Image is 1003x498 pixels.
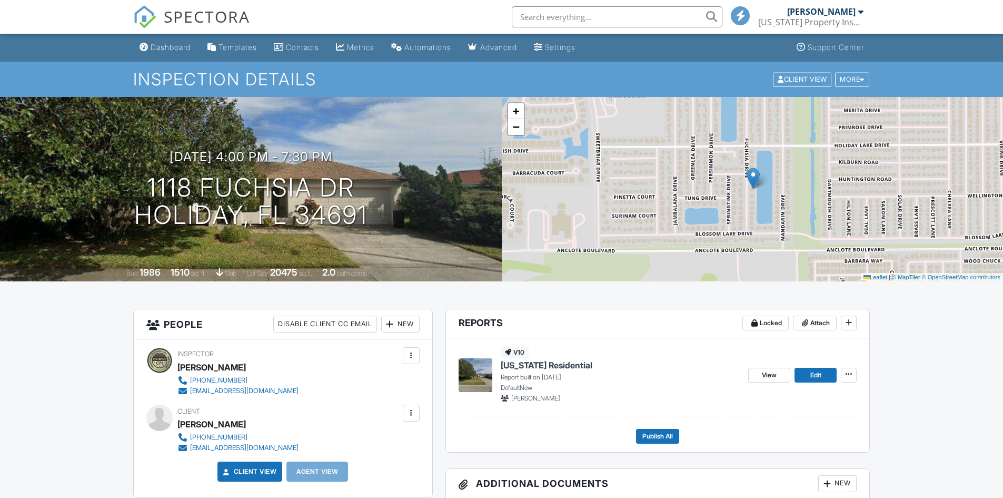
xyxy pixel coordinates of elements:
span: slab [225,269,236,277]
a: Settings [530,38,580,57]
h3: People [134,309,432,339]
a: [PHONE_NUMBER] [177,432,299,443]
div: [PERSON_NAME] [177,416,246,432]
span: SPECTORA [164,5,250,27]
div: Florida Property Inspections, Inc. [758,17,863,27]
a: © MapTiler [892,274,920,280]
div: Disable Client CC Email [273,316,377,333]
div: 1986 [140,267,161,278]
span: Lot Size [246,269,269,277]
span: Inspector [177,350,214,358]
a: [EMAIL_ADDRESS][DOMAIN_NAME] [177,386,299,396]
a: Dashboard [135,38,195,57]
a: Advanced [464,38,521,57]
input: Search everything... [512,6,722,27]
span: Built [126,269,138,277]
h3: [DATE] 4:00 pm - 7:30 pm [170,150,332,164]
span: sq.ft. [299,269,312,277]
div: Settings [545,43,575,52]
div: More [835,72,869,86]
h1: Inspection Details [133,70,870,89]
div: [PERSON_NAME] [787,6,856,17]
a: Templates [203,38,261,57]
div: Support Center [808,43,864,52]
a: Leaflet [863,274,887,280]
a: Client View [221,466,277,477]
a: Metrics [332,38,379,57]
span: bathrooms [337,269,367,277]
div: 20475 [270,267,297,278]
a: Automations (Basic) [387,38,455,57]
a: Zoom in [508,103,524,119]
span: Client [177,407,200,415]
div: New [381,316,420,333]
div: Advanced [480,43,517,52]
div: Dashboard [151,43,191,52]
div: [PERSON_NAME] [177,359,246,375]
span: − [512,120,519,133]
a: [PHONE_NUMBER] [177,375,299,386]
a: Client View [772,75,834,83]
div: Templates [219,43,257,52]
a: Contacts [270,38,323,57]
div: Automations [404,43,451,52]
div: [EMAIL_ADDRESS][DOMAIN_NAME] [190,387,299,395]
div: [EMAIL_ADDRESS][DOMAIN_NAME] [190,444,299,452]
div: 2.0 [322,267,335,278]
img: The Best Home Inspection Software - Spectora [133,5,156,28]
div: New [818,475,857,492]
div: [PHONE_NUMBER] [190,376,247,385]
div: [PHONE_NUMBER] [190,433,247,442]
div: Contacts [286,43,319,52]
a: Support Center [792,38,868,57]
span: sq. ft. [191,269,206,277]
div: 1510 [171,267,190,278]
div: Client View [773,72,831,86]
h1: 1118 Fuchsia Dr Holiday, FL 34691 [134,174,368,230]
div: Metrics [347,43,374,52]
img: Marker [747,168,760,189]
a: SPECTORA [133,14,250,36]
a: Zoom out [508,119,524,135]
a: [EMAIL_ADDRESS][DOMAIN_NAME] [177,443,299,453]
a: © OpenStreetMap contributors [922,274,1000,280]
span: + [512,104,519,118]
span: | [889,274,890,280]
